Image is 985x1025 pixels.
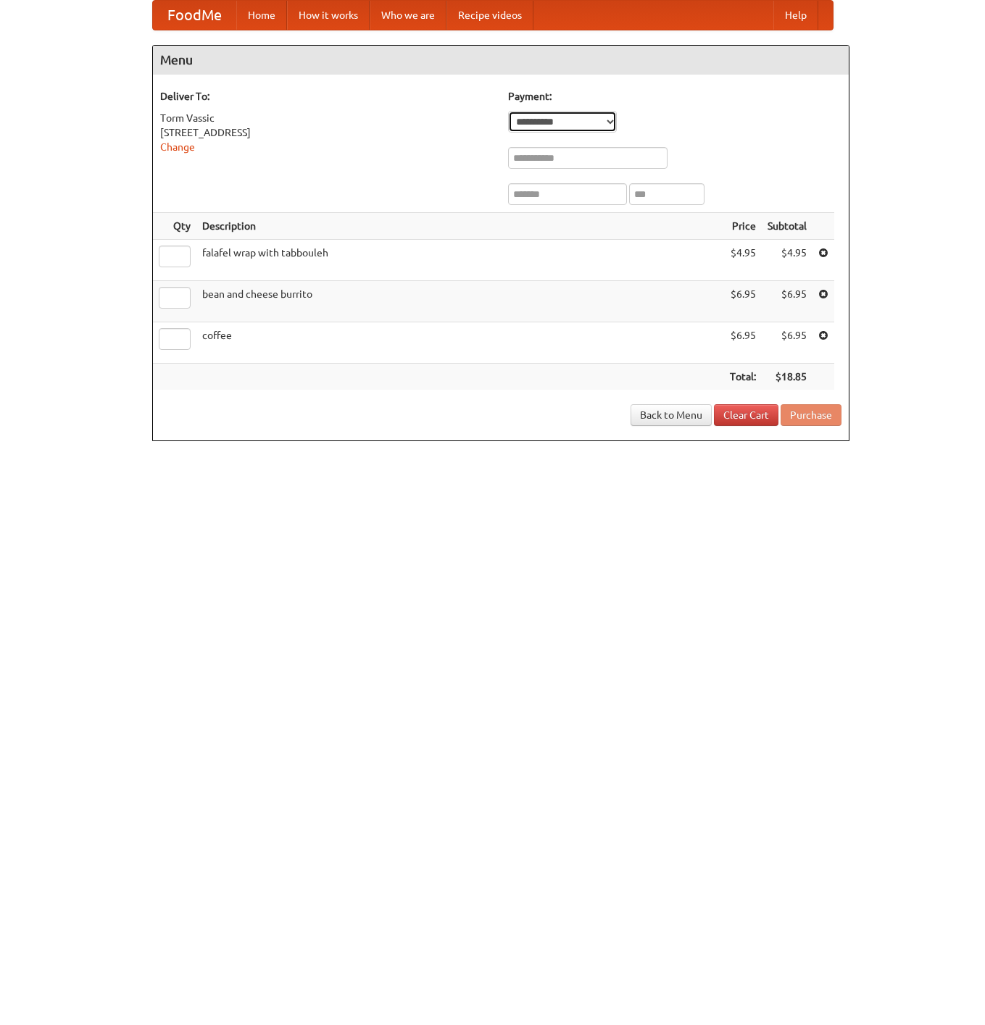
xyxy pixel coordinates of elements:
th: Subtotal [762,213,812,240]
td: $6.95 [724,322,762,364]
td: $4.95 [724,240,762,281]
h5: Payment: [508,89,841,104]
td: coffee [196,322,724,364]
h5: Deliver To: [160,89,494,104]
a: Help [773,1,818,30]
a: Home [236,1,287,30]
th: $18.85 [762,364,812,390]
td: $6.95 [724,281,762,322]
td: $6.95 [762,281,812,322]
td: falafel wrap with tabbouleh [196,240,724,281]
td: bean and cheese burrito [196,281,724,322]
td: $6.95 [762,322,812,364]
a: Recipe videos [446,1,533,30]
a: How it works [287,1,370,30]
th: Total: [724,364,762,390]
th: Qty [153,213,196,240]
td: $4.95 [762,240,812,281]
th: Description [196,213,724,240]
a: Who we are [370,1,446,30]
a: Back to Menu [631,404,712,426]
div: [STREET_ADDRESS] [160,125,494,140]
button: Purchase [781,404,841,426]
th: Price [724,213,762,240]
a: FoodMe [153,1,236,30]
a: Change [160,141,195,153]
a: Clear Cart [714,404,778,426]
h4: Menu [153,46,849,75]
div: Torm Vassic [160,111,494,125]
